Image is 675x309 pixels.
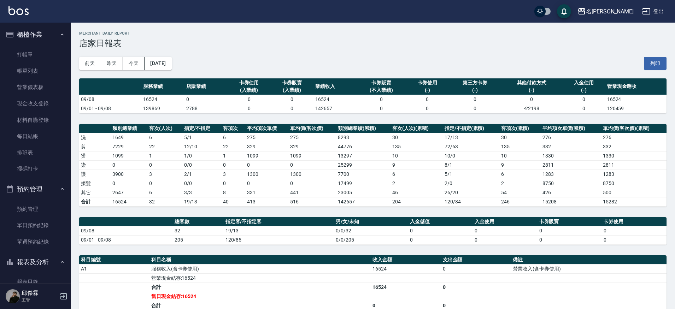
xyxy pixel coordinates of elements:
td: 8293 [336,133,390,142]
td: 9 [391,160,443,170]
div: 卡券使用 [408,79,447,87]
a: 現金收支登錄 [3,95,68,112]
div: 第三方卡券 [451,79,499,87]
td: 0 [221,179,245,188]
td: 276 [601,133,667,142]
th: 卡券使用 [602,217,667,226]
td: 0 [562,104,605,113]
td: 0 [221,160,245,170]
td: 44776 [336,142,390,151]
div: 入金使用 [564,79,604,87]
td: 7229 [111,142,147,151]
th: 指定客/不指定客 [224,217,334,226]
th: 客次(人次)(累積) [391,124,443,133]
td: 0 [473,226,538,235]
a: 報表目錄 [3,274,68,290]
td: 135 [391,142,443,151]
td: 32 [173,226,224,235]
th: 客項次 [221,124,245,133]
td: 332 [601,142,667,151]
td: 0 [562,95,605,104]
th: 客次(人次) [147,124,182,133]
td: 0 [147,160,182,170]
td: 10 [391,151,443,160]
a: 排班表 [3,144,68,161]
td: 142657 [313,104,357,113]
td: 0 [288,179,336,188]
td: 營業現金結存:16524 [149,273,371,283]
td: 0 [245,179,288,188]
td: 10 / 0 [443,151,499,160]
td: 護 [79,170,111,179]
th: 備註 [511,255,667,265]
td: 139869 [141,104,184,113]
button: 登出 [639,5,667,18]
div: (-) [503,87,560,94]
button: 名[PERSON_NAME] [575,4,636,19]
th: 入金儲值 [408,217,473,226]
th: 科目名稱 [149,255,371,265]
td: 0 [449,104,501,113]
div: (-) [564,87,604,94]
td: 2788 [184,104,228,113]
td: 接髮 [79,179,111,188]
td: 426 [541,188,601,197]
td: 19/13 [224,226,334,235]
td: 3 [221,170,245,179]
td: 3 [147,170,182,179]
div: (入業績) [272,87,312,94]
td: 16524 [141,95,184,104]
div: 卡券販賣 [272,79,312,87]
td: 275 [288,133,336,142]
div: 其他付款方式 [503,79,560,87]
th: 卡券販賣 [538,217,602,226]
td: 0 [111,160,147,170]
td: 1300 [245,170,288,179]
td: 1 [147,151,182,160]
td: 09/08 [79,226,173,235]
td: 0 [538,235,602,244]
td: 09/08 [79,95,141,104]
td: 17 / 13 [443,133,499,142]
td: 8750 [541,179,601,188]
td: 1649 [111,133,147,142]
td: 1330 [601,151,667,160]
td: 2 [391,179,443,188]
table: a dense table [79,124,667,207]
a: 單日預約紀錄 [3,217,68,233]
td: 135 [499,142,541,151]
table: a dense table [79,78,667,113]
td: 13297 [336,151,390,160]
div: 卡券販賣 [358,79,404,87]
th: 男/女/未知 [334,217,408,226]
th: 指定/不指定 [182,124,222,133]
td: 16524 [111,197,147,206]
td: 0 [288,160,336,170]
td: 329 [245,142,288,151]
th: 指定/不指定(累積) [443,124,499,133]
button: 列印 [644,57,667,70]
a: 材料自購登錄 [3,112,68,128]
td: 8750 [601,179,667,188]
td: 16524 [371,283,441,292]
td: 合計 [149,283,371,292]
h2: Merchant Daily Report [79,31,667,36]
button: 今天 [123,57,145,70]
td: 72 / 63 [443,142,499,151]
button: 昨天 [101,57,123,70]
td: 275 [245,133,288,142]
td: 15282 [601,197,667,206]
a: 掃碼打卡 [3,161,68,177]
td: 16524 [313,95,357,104]
div: 名[PERSON_NAME] [586,7,634,16]
td: 0 [449,95,501,104]
td: 16524 [371,264,441,273]
td: 120459 [605,104,667,113]
td: 0/0/32 [334,226,408,235]
td: 32 [147,197,182,206]
a: 打帳單 [3,47,68,63]
td: 1283 [601,170,667,179]
td: 30 [499,133,541,142]
td: 剪 [79,142,111,151]
a: 單週預約紀錄 [3,234,68,250]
